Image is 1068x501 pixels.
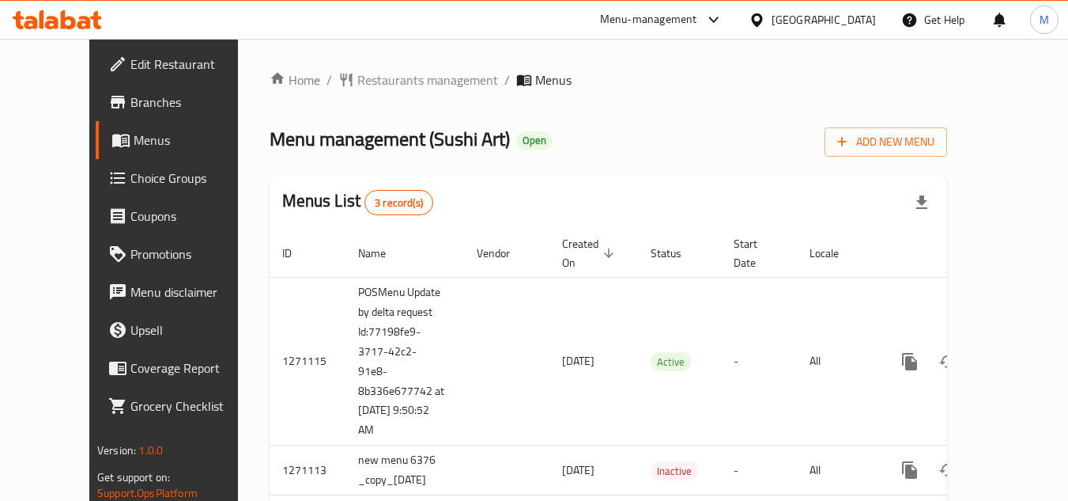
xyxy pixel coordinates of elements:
li: / [504,70,510,89]
a: Coverage Report [96,349,268,387]
div: Total records count [364,190,433,215]
span: Add New Menu [837,132,934,152]
span: Open [516,134,553,147]
a: Promotions [96,235,268,273]
span: [DATE] [562,351,594,371]
li: / [326,70,332,89]
span: [DATE] [562,460,594,480]
span: Menu disclaimer [130,283,255,302]
td: All [797,277,878,446]
span: Menus [535,70,572,89]
td: POSMenu Update by delta request Id:77198fe9-3717-42c2-91e8-8b336e677742 at [DATE] 9:50:52 AM [345,277,464,446]
div: Menu-management [600,10,697,29]
button: more [891,343,929,381]
nav: breadcrumb [270,70,947,89]
div: Active [651,352,691,371]
span: Edit Restaurant [130,55,255,74]
div: [GEOGRAPHIC_DATA] [772,11,876,28]
span: 1.0.0 [138,440,163,461]
a: Choice Groups [96,159,268,197]
td: new menu 6376 _copy_[DATE] [345,446,464,495]
span: Coupons [130,207,255,226]
div: Open [516,131,553,150]
a: Restaurants management [338,70,498,89]
span: Vendor [477,244,530,263]
a: Coupons [96,197,268,235]
div: Export file [903,184,941,222]
span: Inactive [651,462,698,480]
a: Menus [96,121,268,159]
span: Start Date [734,234,778,272]
a: Edit Restaurant [96,45,268,83]
span: Promotions [130,245,255,264]
span: Get support on: [97,467,170,488]
button: Change Status [929,451,967,489]
span: ID [282,244,312,263]
span: Menus [134,131,255,150]
td: - [721,277,797,446]
a: Upsell [96,311,268,349]
td: 1271115 [270,277,345,446]
td: 1271113 [270,446,345,495]
a: Grocery Checklist [96,387,268,425]
span: Restaurants management [357,70,498,89]
span: Name [358,244,406,263]
td: - [721,446,797,495]
span: Version: [97,440,136,461]
button: more [891,451,929,489]
span: Branches [130,93,255,112]
span: Status [651,244,702,263]
a: Menu disclaimer [96,273,268,311]
td: All [797,446,878,495]
a: Home [270,70,320,89]
span: Created On [562,234,619,272]
span: Grocery Checklist [130,397,255,416]
span: Choice Groups [130,169,255,188]
a: Branches [96,83,268,121]
span: Menu management ( Sushi Art ) [270,121,510,157]
button: Add New Menu [825,127,947,157]
span: 3 record(s) [365,195,432,211]
th: Actions [878,230,1055,278]
span: Active [651,353,691,371]
button: Change Status [929,343,967,381]
span: Upsell [130,321,255,340]
h2: Menus List [282,189,433,215]
div: Inactive [651,461,698,480]
span: M [1040,11,1049,28]
span: Coverage Report [130,359,255,378]
span: Locale [809,244,859,263]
